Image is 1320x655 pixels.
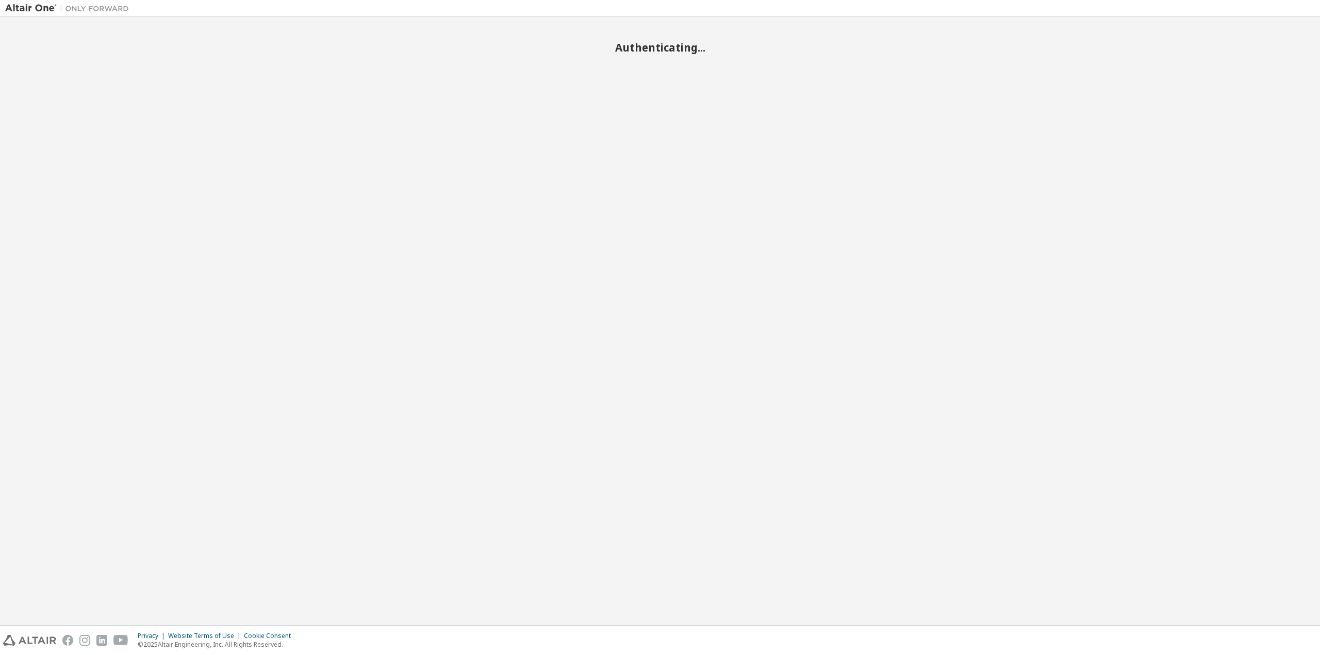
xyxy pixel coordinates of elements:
img: facebook.svg [62,635,73,646]
h2: Authenticating... [5,41,1315,54]
div: Privacy [138,632,168,640]
img: linkedin.svg [96,635,107,646]
div: Cookie Consent [244,632,297,640]
p: © 2025 Altair Engineering, Inc. All Rights Reserved. [138,640,297,649]
img: Altair One [5,3,134,13]
img: instagram.svg [79,635,90,646]
img: altair_logo.svg [3,635,56,646]
div: Website Terms of Use [168,632,244,640]
img: youtube.svg [113,635,128,646]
